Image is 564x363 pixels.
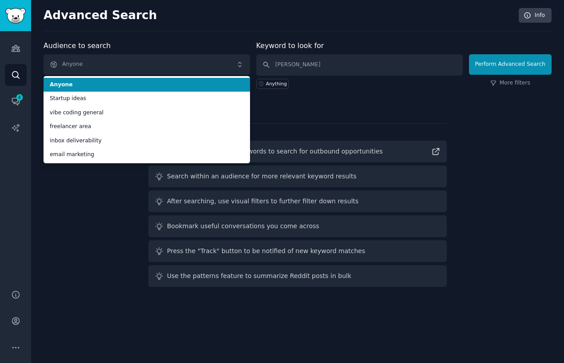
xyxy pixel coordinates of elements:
label: Audience to search [44,41,111,50]
a: Info [519,8,552,23]
a: More filters [490,79,530,87]
div: Use the patterns feature to summarize Reddit posts in bulk [167,271,351,281]
div: After searching, use visual filters to further filter down results [167,197,358,206]
label: Keyword to look for [256,41,324,50]
div: Press the "Track" button to be notified of new keyword matches [167,246,365,256]
div: Bookmark useful conversations you come across [167,222,319,231]
h2: Advanced Search [44,8,514,23]
div: Search within an audience for more relevant keyword results [167,172,357,181]
span: vibe coding general [50,109,244,117]
span: Anyone [50,81,244,89]
span: inbox deliverability [50,137,244,145]
button: Anyone [44,54,250,75]
span: email marketing [50,151,244,159]
span: freelancer area [50,123,244,131]
span: Startup ideas [50,95,244,103]
span: 4 [16,94,24,101]
input: Any keyword [256,54,463,76]
img: GummySearch logo [5,8,26,24]
div: Anything [266,81,287,87]
ul: Anyone [44,76,250,163]
div: Read guide on helpful keywords to search for outbound opportunities [167,147,383,156]
a: 4 [5,90,27,112]
button: Perform Advanced Search [469,54,552,75]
